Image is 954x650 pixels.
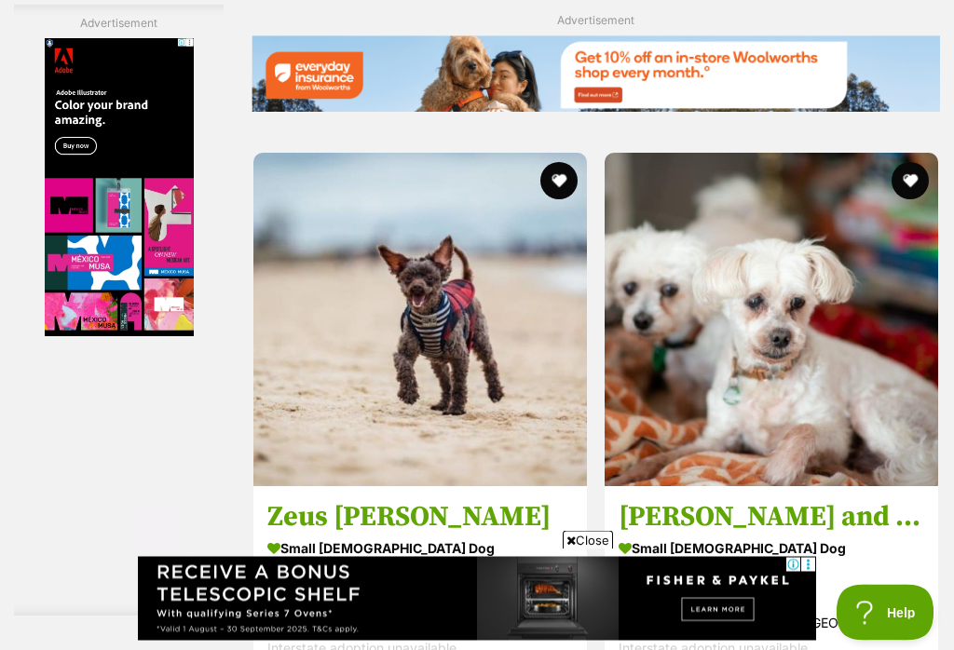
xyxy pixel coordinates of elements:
[2,2,17,17] img: consumer-privacy-logo.png
[540,163,578,200] button: favourite
[605,154,938,487] img: Wally and Ollie Peggotty - Maltese Dog
[892,163,929,200] button: favourite
[619,536,924,563] strong: small [DEMOGRAPHIC_DATA] Dog
[267,501,573,536] h3: Zeus [PERSON_NAME]
[563,531,613,549] span: Close
[619,501,924,536] h3: [PERSON_NAME] and [PERSON_NAME]
[252,36,940,113] img: Everyday Insurance promotional banner
[45,39,194,598] iframe: Advertisement
[14,5,224,616] div: Advertisement
[253,154,587,487] img: Zeus Rivero - Poodle Dog
[267,536,573,563] strong: small [DEMOGRAPHIC_DATA] Dog
[138,557,816,641] iframe: Advertisement
[557,14,634,28] span: Advertisement
[252,36,940,116] a: Everyday Insurance promotional banner
[837,585,935,641] iframe: Help Scout Beacon - Open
